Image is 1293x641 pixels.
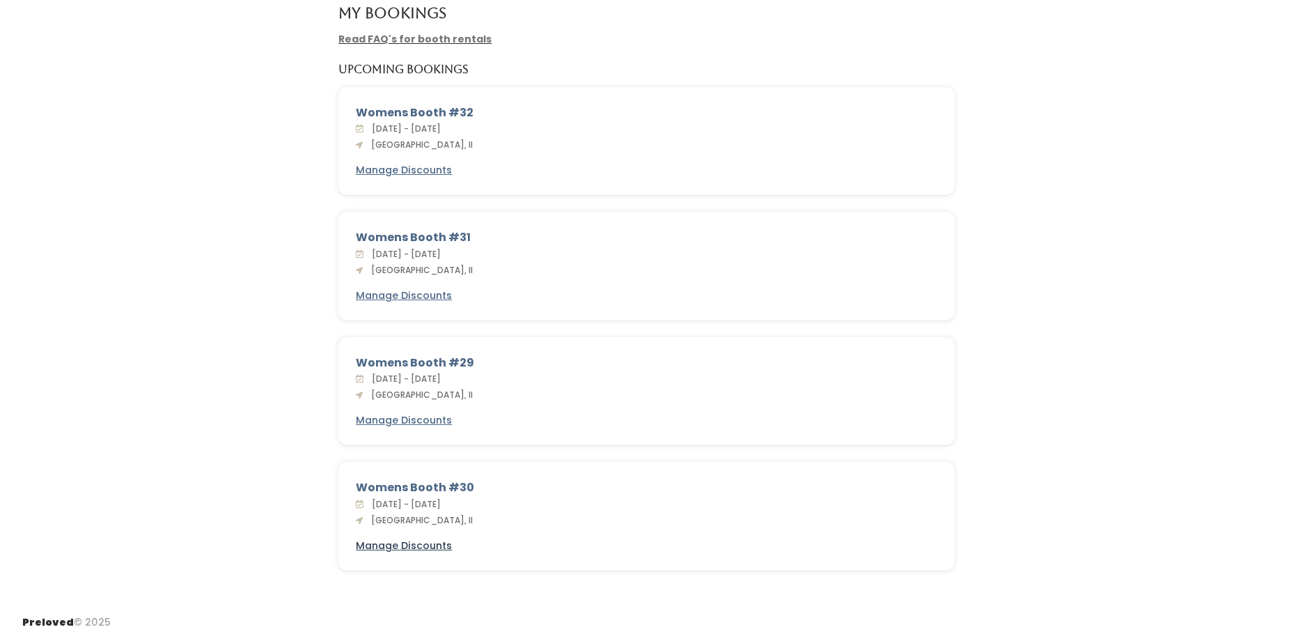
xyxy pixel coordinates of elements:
a: Manage Discounts [356,163,452,178]
span: [GEOGRAPHIC_DATA], Il [366,514,473,526]
span: [GEOGRAPHIC_DATA], Il [366,139,473,150]
u: Manage Discounts [356,539,452,553]
a: Manage Discounts [356,539,452,553]
u: Manage Discounts [356,288,452,302]
a: Manage Discounts [356,288,452,303]
h5: Upcoming Bookings [338,63,469,76]
span: [DATE] - [DATE] [366,123,441,134]
span: [DATE] - [DATE] [366,373,441,385]
span: [GEOGRAPHIC_DATA], Il [366,264,473,276]
span: Preloved [22,615,74,629]
span: [DATE] - [DATE] [366,248,441,260]
u: Manage Discounts [356,413,452,427]
span: [GEOGRAPHIC_DATA], Il [366,389,473,401]
a: Read FAQ's for booth rentals [338,32,492,46]
a: Manage Discounts [356,413,452,428]
u: Manage Discounts [356,163,452,177]
div: Womens Booth #30 [356,479,937,496]
h4: My Bookings [338,5,446,21]
div: Womens Booth #29 [356,355,937,371]
span: [DATE] - [DATE] [366,498,441,510]
div: Womens Booth #32 [356,105,937,121]
div: © 2025 [22,604,111,630]
div: Womens Booth #31 [356,229,937,246]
